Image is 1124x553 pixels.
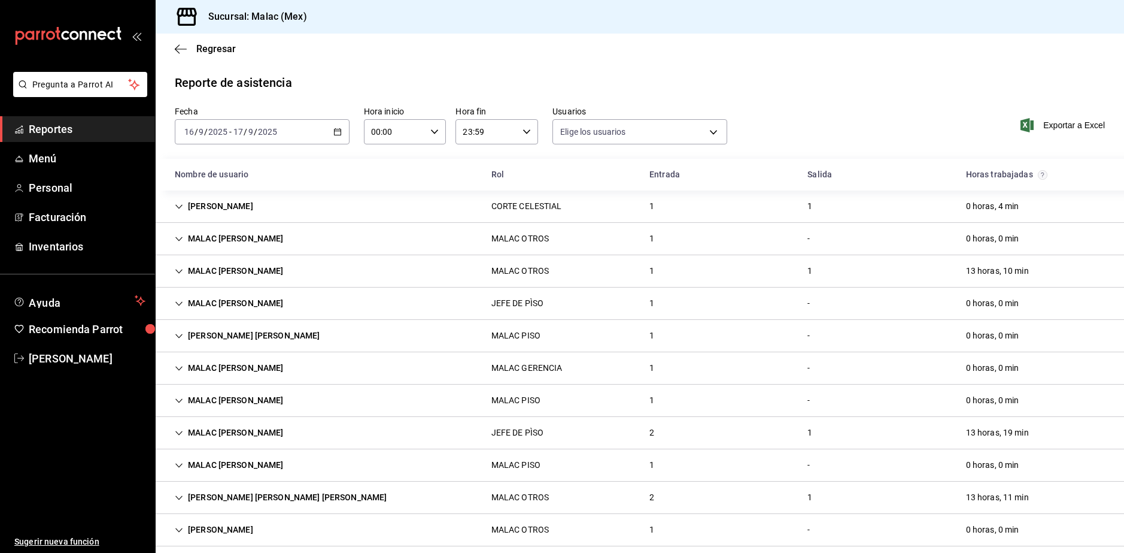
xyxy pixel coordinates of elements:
span: Pregunta a Parrot AI [32,78,129,91]
a: Pregunta a Parrot AI [8,87,147,99]
div: MALAC OTROS [491,524,549,536]
div: Cell [798,519,819,541]
button: open_drawer_menu [132,31,141,41]
div: Cell [798,195,822,217]
div: Cell [640,195,664,217]
div: Row [156,449,1124,482]
div: Cell [482,195,572,217]
div: CORTE CELESTIAL [491,200,562,213]
input: ---- [257,127,278,137]
div: Cell [640,228,664,250]
div: Reporte de asistencia [175,74,292,92]
input: -- [233,127,244,137]
span: Inventarios [29,238,145,255]
h3: Sucursal: Malac (Mex) [199,10,307,24]
label: Fecha [175,107,350,116]
div: Row [156,352,1124,385]
div: HeadCell [956,164,1114,186]
div: Cell [640,357,664,379]
div: Cell [798,357,819,379]
span: Elige los usuarios [560,126,625,138]
div: Cell [482,519,558,541]
button: Pregunta a Parrot AI [13,72,147,97]
div: Cell [956,260,1038,282]
div: Cell [482,486,558,509]
div: MALAC PISO [491,394,540,407]
span: Personal [29,180,145,196]
div: Cell [482,389,550,412]
span: Sugerir nueva función [14,536,145,548]
div: Cell [640,519,664,541]
div: Row [156,385,1124,417]
div: Row [156,191,1124,223]
div: Cell [798,228,819,250]
div: Cell [956,454,1029,476]
div: Cell [165,260,293,282]
div: HeadCell [798,164,956,186]
div: Cell [482,292,554,315]
button: Regresar [175,43,236,55]
div: Cell [956,357,1029,379]
div: Cell [482,228,558,250]
span: Ayuda [29,294,130,308]
div: Row [156,320,1124,352]
div: Cell [798,292,819,315]
span: Facturación [29,209,145,225]
div: Cell [482,454,550,476]
div: Cell [798,389,819,412]
span: Menú [29,150,145,167]
button: Exportar a Excel [1023,118,1105,132]
div: Cell [165,325,330,347]
div: JEFE DE PÌSO [491,297,544,310]
label: Hora fin [455,107,538,116]
div: Cell [798,454,819,476]
div: MALAC PISO [491,459,540,472]
div: Cell [165,292,293,315]
div: Cell [165,357,293,379]
div: Cell [640,389,664,412]
div: Cell [482,422,554,444]
div: Cell [956,486,1038,509]
div: Cell [165,519,263,541]
span: [PERSON_NAME] [29,350,145,367]
input: -- [248,127,254,137]
div: Row [156,417,1124,449]
div: Row [156,514,1124,546]
div: Cell [165,454,293,476]
div: Cell [640,422,664,444]
div: Cell [798,422,822,444]
div: MALAC GERENCIA [491,362,563,374]
div: Cell [640,454,664,476]
div: Cell [956,195,1029,217]
div: Cell [165,228,293,250]
div: Cell [956,228,1029,250]
div: Cell [640,292,664,315]
div: Cell [956,389,1029,412]
div: HeadCell [640,164,798,186]
div: Cell [482,325,550,347]
span: Reportes [29,121,145,137]
div: MALAC OTROS [491,491,549,504]
span: / [244,127,247,137]
div: Row [156,223,1124,255]
input: -- [184,127,195,137]
div: Cell [956,325,1029,347]
div: Cell [482,357,572,379]
label: Hora inicio [364,107,446,116]
input: ---- [208,127,228,137]
div: Cell [165,389,293,412]
div: Cell [165,422,293,444]
div: Cell [798,260,822,282]
div: Cell [798,486,822,509]
span: / [195,127,198,137]
div: HeadCell [165,164,482,186]
div: Cell [165,195,263,217]
div: Cell [956,422,1038,444]
div: JEFE DE PÌSO [491,427,544,439]
label: Usuarios [552,107,727,116]
div: Head [156,159,1124,191]
div: Row [156,288,1124,320]
div: HeadCell [482,164,640,186]
div: Cell [640,486,664,509]
div: Cell [482,260,558,282]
